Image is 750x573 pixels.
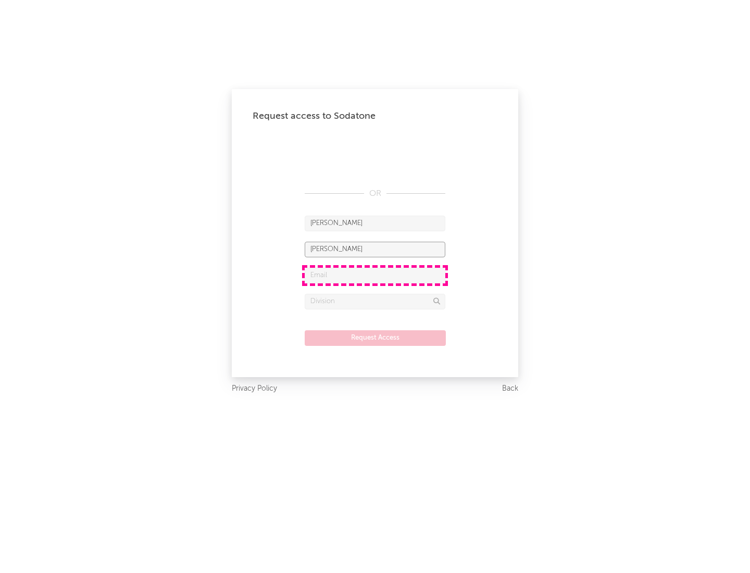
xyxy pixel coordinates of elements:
[305,294,445,309] input: Division
[305,330,446,346] button: Request Access
[305,268,445,283] input: Email
[305,242,445,257] input: Last Name
[305,188,445,200] div: OR
[502,382,518,395] a: Back
[253,110,497,122] div: Request access to Sodatone
[232,382,277,395] a: Privacy Policy
[305,216,445,231] input: First Name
